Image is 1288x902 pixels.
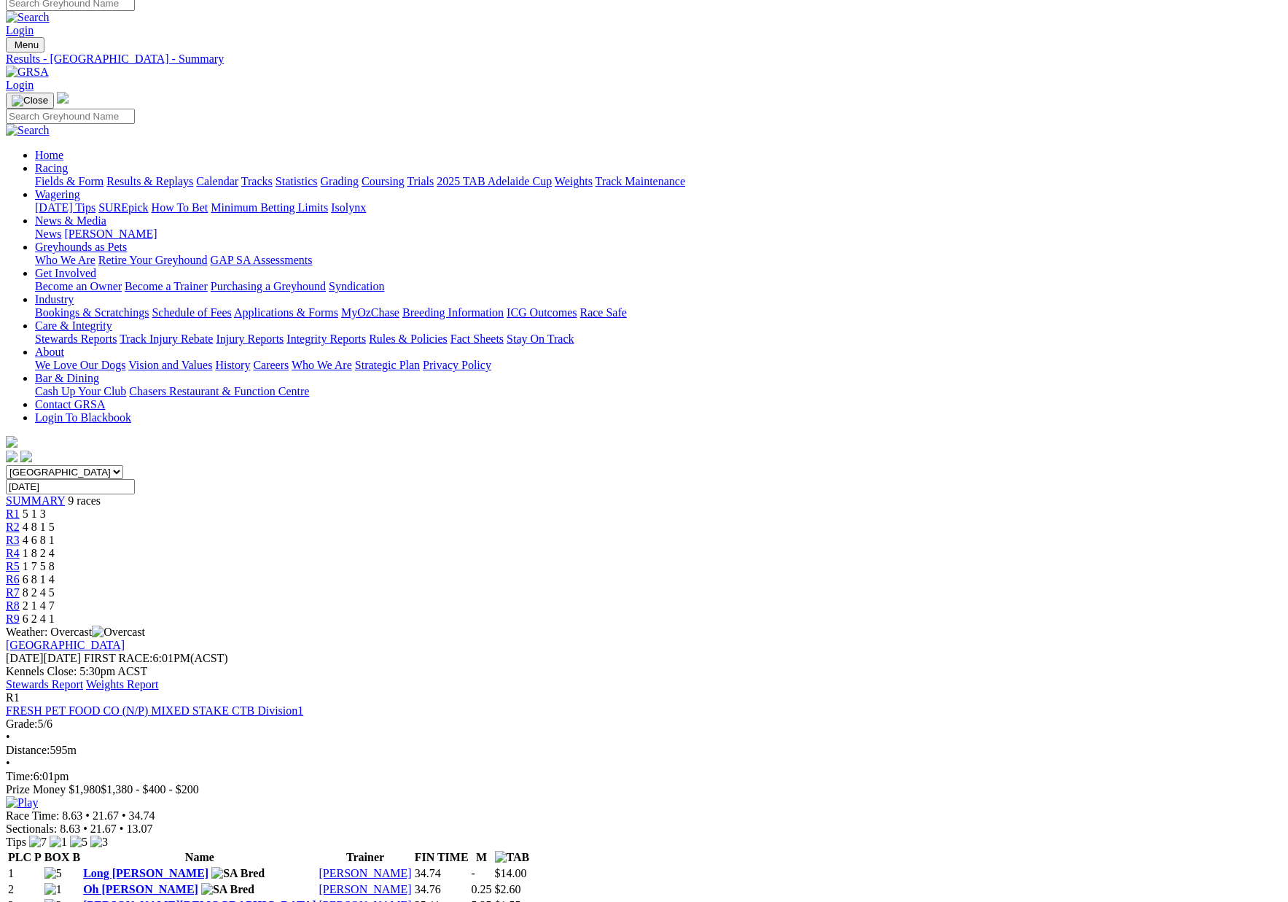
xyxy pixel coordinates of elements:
[329,280,384,292] a: Syndication
[98,201,148,214] a: SUREpick
[472,883,492,895] text: 0.25
[6,93,54,109] button: Toggle navigation
[6,124,50,137] img: Search
[507,306,577,319] a: ICG Outcomes
[35,306,149,319] a: Bookings & Scratchings
[90,836,108,849] img: 3
[6,613,20,625] span: R9
[70,836,87,849] img: 5
[495,851,530,864] img: TAB
[6,770,1282,783] div: 6:01pm
[555,175,593,187] a: Weights
[44,851,70,863] span: BOX
[35,385,126,397] a: Cash Up Your Club
[6,599,20,612] span: R8
[35,162,68,174] a: Racing
[68,494,101,507] span: 9 races
[35,398,105,411] a: Contact GRSA
[596,175,685,187] a: Track Maintenance
[6,479,135,494] input: Select date
[60,823,80,835] span: 8.63
[6,534,20,546] a: R3
[472,867,475,879] text: -
[6,836,26,848] span: Tips
[6,560,20,572] a: R5
[6,744,1282,757] div: 595m
[319,850,413,865] th: Trainer
[35,372,99,384] a: Bar & Dining
[44,883,62,896] img: 1
[35,280,122,292] a: Become an Owner
[8,851,31,863] span: PLC
[23,547,55,559] span: 1 8 2 4
[86,678,159,691] a: Weights Report
[6,494,65,507] span: SUMMARY
[35,280,1282,293] div: Get Involved
[331,201,366,214] a: Isolynx
[129,809,155,822] span: 34.74
[6,665,1282,678] div: Kennels Close: 5:30pm ACST
[29,836,47,849] img: 7
[6,796,38,809] img: Play
[35,188,80,201] a: Wagering
[35,385,1282,398] div: Bar & Dining
[35,267,96,279] a: Get Involved
[319,883,412,895] a: [PERSON_NAME]
[286,333,366,345] a: Integrity Reports
[241,175,273,187] a: Tracks
[215,359,250,371] a: History
[152,201,208,214] a: How To Bet
[6,573,20,586] a: R6
[6,704,303,717] a: FRESH PET FOOD CO (N/P) MIXED STAKE CTB Division1
[196,175,238,187] a: Calendar
[6,109,135,124] input: Search
[35,175,104,187] a: Fields & Form
[253,359,289,371] a: Careers
[6,809,59,822] span: Race Time:
[6,547,20,559] span: R4
[50,836,67,849] img: 1
[85,809,90,822] span: •
[120,333,213,345] a: Track Injury Rebate
[6,11,50,24] img: Search
[6,508,20,520] a: R1
[35,241,127,253] a: Greyhounds as Pets
[35,175,1282,188] div: Racing
[34,851,42,863] span: P
[471,850,493,865] th: M
[125,280,208,292] a: Become a Trainer
[23,508,46,520] span: 5 1 3
[23,521,55,533] span: 4 8 1 5
[122,809,126,822] span: •
[35,149,63,161] a: Home
[6,770,34,782] span: Time:
[62,809,82,822] span: 8.63
[6,586,20,599] span: R7
[35,254,1282,267] div: Greyhounds as Pets
[35,333,1282,346] div: Care & Integrity
[6,626,145,638] span: Weather: Overcast
[128,359,212,371] a: Vision and Values
[35,254,95,266] a: Who We Are
[83,883,198,895] a: Oh [PERSON_NAME]
[35,214,106,227] a: News & Media
[6,744,50,756] span: Distance:
[6,718,38,730] span: Grade:
[23,613,55,625] span: 6 2 4 1
[129,385,309,397] a: Chasers Restaurant & Function Centre
[15,39,39,50] span: Menu
[6,521,20,533] a: R2
[6,691,20,704] span: R1
[450,333,504,345] a: Fact Sheets
[7,866,42,881] td: 1
[362,175,405,187] a: Coursing
[44,867,62,880] img: 5
[6,731,10,743] span: •
[6,436,17,448] img: logo-grsa-white.png
[6,24,34,36] a: Login
[423,359,491,371] a: Privacy Policy
[341,306,399,319] a: MyOzChase
[495,883,521,895] span: $2.60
